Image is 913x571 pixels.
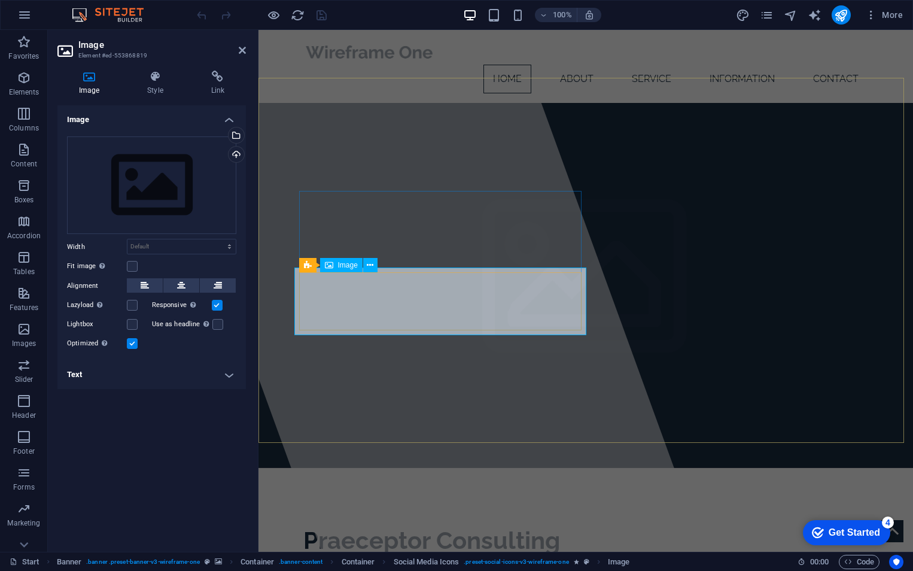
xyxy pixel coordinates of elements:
[78,40,246,50] h2: Image
[736,8,750,22] button: design
[808,8,822,22] button: text_generator
[15,375,34,384] p: Slider
[57,555,82,569] span: Click to select. Double-click to edit
[11,159,37,169] p: Content
[57,105,246,127] h4: Image
[35,13,87,24] div: Get Started
[67,244,127,250] label: Width
[290,8,305,22] button: reload
[10,555,39,569] a: Click to cancel selection. Double-click to open Pages
[818,557,820,566] span: :
[844,555,874,569] span: Code
[784,8,798,22] i: Navigator
[13,267,35,277] p: Tables
[69,8,159,22] img: Editor Logo
[865,9,903,21] span: More
[215,558,222,565] i: This element contains a background
[9,87,39,97] p: Elements
[736,8,750,22] i: Design (Ctrl+Alt+Y)
[574,558,579,565] i: Element contains an animation
[535,8,577,22] button: 100%
[57,360,246,389] h4: Text
[7,518,40,528] p: Marketing
[152,317,212,332] label: Use as headline
[839,555,879,569] button: Code
[810,555,829,569] span: 00 00
[784,8,798,22] button: navigator
[13,482,35,492] p: Forms
[10,6,97,31] div: Get Started 4 items remaining, 20% complete
[832,5,851,25] button: publish
[291,8,305,22] i: Reload page
[152,298,212,312] label: Responsive
[57,555,630,569] nav: breadcrumb
[279,555,322,569] span: . banner-content
[553,8,572,22] h6: 100%
[760,8,774,22] button: pages
[205,558,210,565] i: This element is a customizable preset
[808,8,821,22] i: AI Writer
[760,8,774,22] i: Pages (Ctrl+Alt+S)
[608,555,629,569] span: Click to select. Double-click to edit
[67,317,127,332] label: Lightbox
[584,10,595,20] i: On resize automatically adjust zoom level to fit chosen device.
[584,558,589,565] i: This element is a customizable preset
[342,555,375,569] span: Click to select. Double-click to edit
[266,8,281,22] button: Click here to leave preview mode and continue editing
[14,195,34,205] p: Boxes
[464,555,568,569] span: . preset-social-icons-v3-wireframe-one
[889,555,903,569] button: Usercentrics
[67,298,127,312] label: Lazyload
[860,5,908,25] button: More
[798,555,829,569] h6: Session time
[67,279,127,293] label: Alignment
[8,51,39,61] p: Favorites
[12,411,36,420] p: Header
[834,8,848,22] i: Publish
[190,71,246,96] h4: Link
[89,2,101,14] div: 4
[12,339,36,348] p: Images
[86,555,200,569] span: . banner .preset-banner-v3-wireframe-one
[10,303,38,312] p: Features
[78,50,222,61] h3: Element #ed-553868819
[7,231,41,241] p: Accordion
[241,555,274,569] span: Click to select. Double-click to edit
[57,71,126,96] h4: Image
[67,336,127,351] label: Optimized
[394,555,459,569] span: Click to select. Double-click to edit
[67,136,236,235] div: Select files from the file manager, stock photos, or upload file(s)
[9,123,39,133] p: Columns
[13,447,35,456] p: Footer
[67,259,127,274] label: Fit image
[126,71,189,96] h4: Style
[338,262,358,269] span: Image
